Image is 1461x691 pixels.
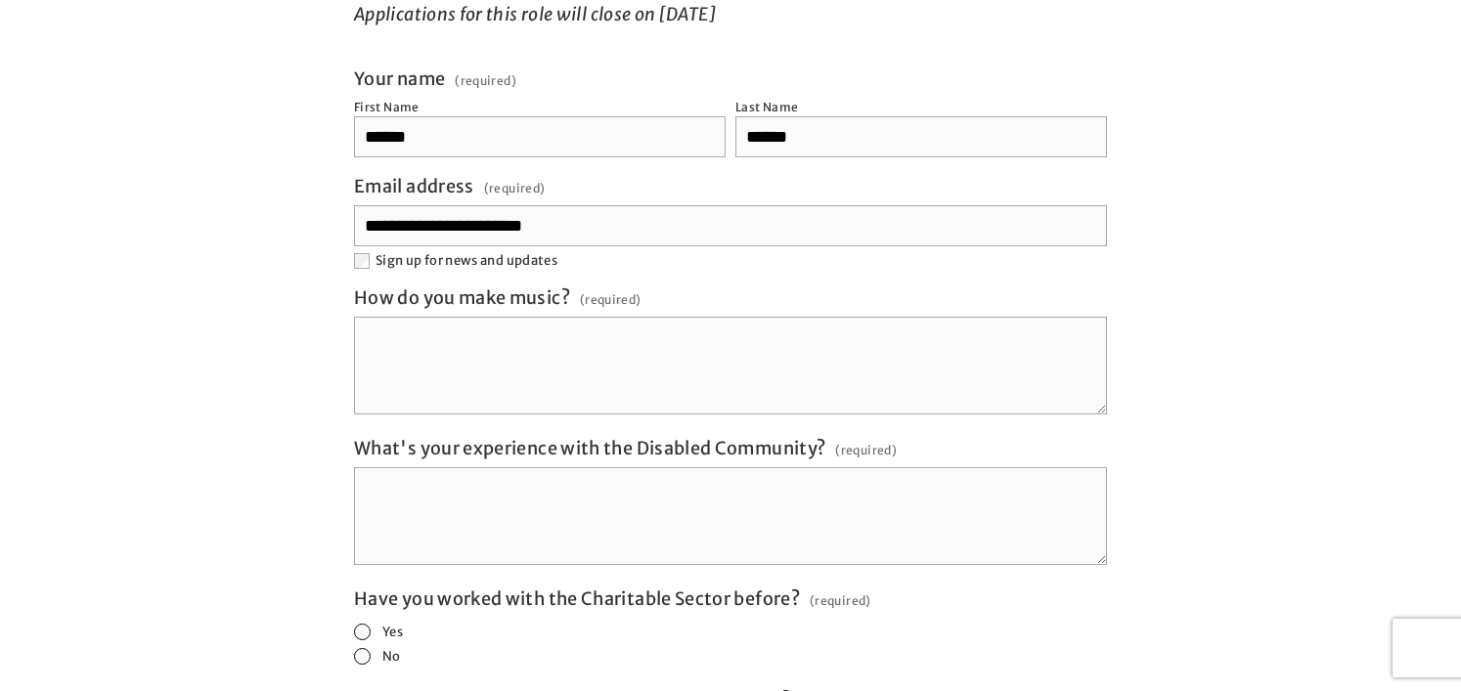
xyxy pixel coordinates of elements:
[382,624,403,640] span: Yes
[455,75,516,87] span: (required)
[810,587,871,614] span: (required)
[354,3,716,25] em: Applications for this role will close on [DATE]
[354,175,474,197] span: Email address
[354,286,570,309] span: How do you make music?
[354,67,445,90] span: Your name
[376,252,557,269] span: Sign up for news and updates
[354,100,420,114] div: First Name
[382,648,401,665] span: No
[835,437,897,463] span: (required)
[580,286,642,313] span: (required)
[354,587,800,610] span: Have you worked with the Charitable Sector before?
[735,100,798,114] div: Last Name
[354,253,370,269] input: Sign up for news and updates
[354,437,825,459] span: What's your experience with the Disabled Community?
[484,175,546,201] span: (required)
